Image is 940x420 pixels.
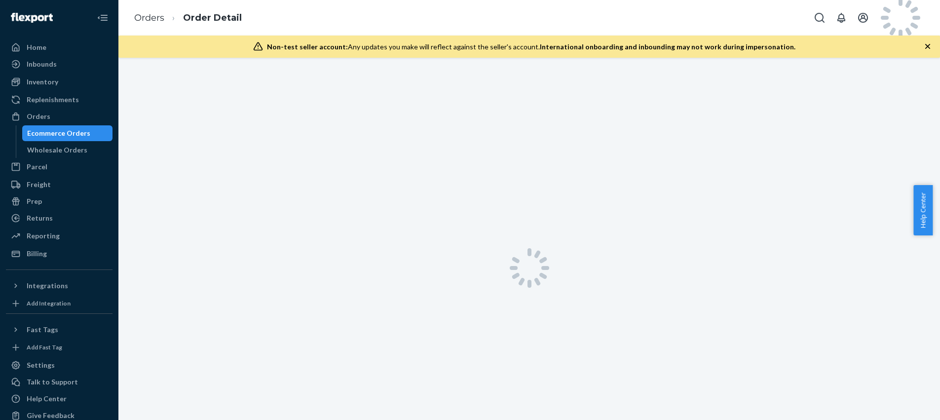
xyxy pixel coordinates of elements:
div: Parcel [27,162,47,172]
div: Reporting [27,231,60,241]
button: Close Navigation [93,8,113,28]
a: Add Integration [6,298,113,309]
a: Home [6,39,113,55]
span: Non-test seller account: [267,42,348,51]
a: Prep [6,193,113,209]
div: Inventory [27,77,58,87]
button: Open Search Box [810,8,829,28]
div: Fast Tags [27,325,58,335]
a: Parcel [6,159,113,175]
a: Replenishments [6,92,113,108]
a: Returns [6,210,113,226]
a: Ecommerce Orders [22,125,113,141]
a: Orders [6,109,113,124]
a: Order Detail [183,12,242,23]
div: Home [27,42,46,52]
span: International onboarding and inbounding may not work during impersonation. [540,42,795,51]
a: Settings [6,357,113,373]
button: Fast Tags [6,322,113,338]
a: Wholesale Orders [22,142,113,158]
div: Add Integration [27,299,71,307]
a: Reporting [6,228,113,244]
div: Replenishments [27,95,79,105]
div: Orders [27,112,50,121]
a: Inbounds [6,56,113,72]
ol: breadcrumbs [126,3,250,33]
div: Wholesale Orders [27,145,87,155]
div: Ecommerce Orders [27,128,90,138]
div: Prep [27,196,42,206]
button: Integrations [6,278,113,294]
div: Add Fast Tag [27,343,62,351]
a: Billing [6,246,113,262]
a: Talk to Support [6,374,113,390]
a: Freight [6,177,113,192]
img: Flexport logo [11,13,53,23]
div: Integrations [27,281,68,291]
a: Orders [134,12,164,23]
a: Inventory [6,74,113,90]
button: Open notifications [831,8,851,28]
div: Help Center [27,394,67,404]
div: Settings [27,360,55,370]
div: Inbounds [27,59,57,69]
div: Returns [27,213,53,223]
button: Help Center [913,185,933,235]
div: Freight [27,180,51,190]
a: Add Fast Tag [6,342,113,353]
button: Open account menu [853,8,873,28]
div: Talk to Support [27,377,78,387]
a: Help Center [6,391,113,407]
div: Billing [27,249,47,259]
div: Any updates you make will reflect against the seller's account. [267,42,795,52]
